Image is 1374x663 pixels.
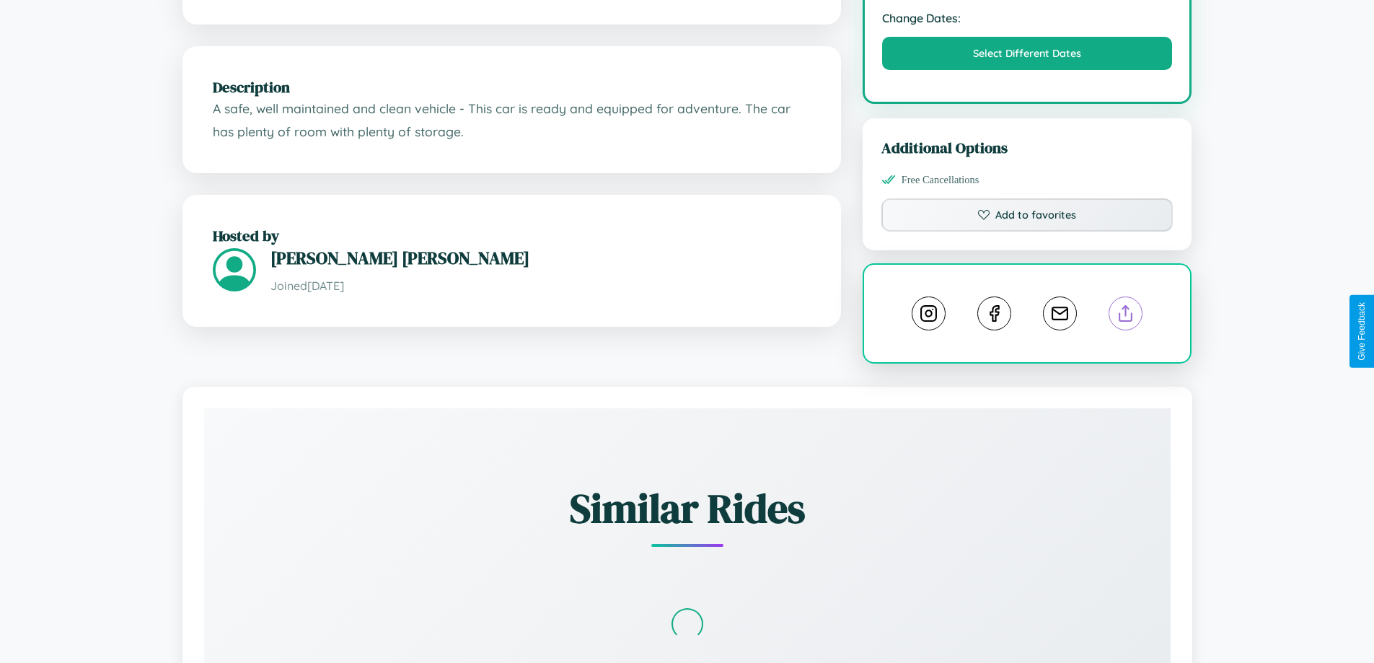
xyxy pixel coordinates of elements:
p: A safe, well maintained and clean vehicle - This car is ready and equipped for adventure. The car... [213,97,811,143]
button: Select Different Dates [882,37,1173,70]
strong: Change Dates: [882,11,1173,25]
p: Joined [DATE] [270,276,811,297]
button: Add to favorites [881,198,1173,232]
h2: Similar Rides [255,480,1120,536]
h2: Hosted by [213,225,811,246]
div: Give Feedback [1357,302,1367,361]
h3: Additional Options [881,137,1173,158]
h3: [PERSON_NAME] [PERSON_NAME] [270,246,811,270]
span: Free Cancellations [902,174,979,186]
h2: Description [213,76,811,97]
